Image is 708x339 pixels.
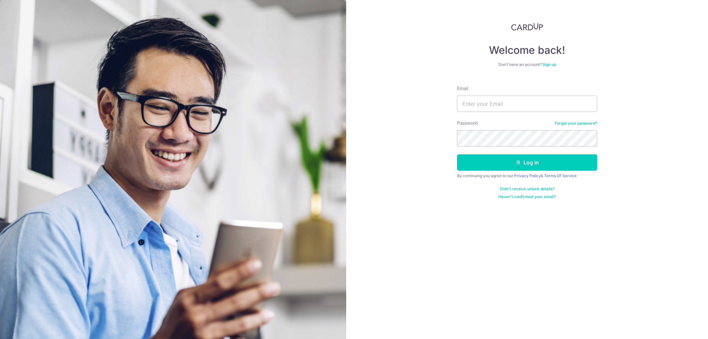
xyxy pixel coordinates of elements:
[457,173,597,178] div: By continuing you agree to our &
[544,173,577,178] a: Terms Of Service
[457,44,597,57] h4: Welcome back!
[514,173,541,178] a: Privacy Policy
[500,186,554,192] a: Didn't receive unlock details?
[511,23,543,31] img: CardUp Logo
[457,62,597,67] div: Don’t have an account?
[457,96,597,112] input: Enter your Email
[542,62,556,67] a: Sign up
[457,154,597,171] button: Log in
[457,85,468,92] label: Email
[457,120,478,126] label: Password
[555,121,597,126] a: Forgot your password?
[498,194,556,199] a: Haven't confirmed your email?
